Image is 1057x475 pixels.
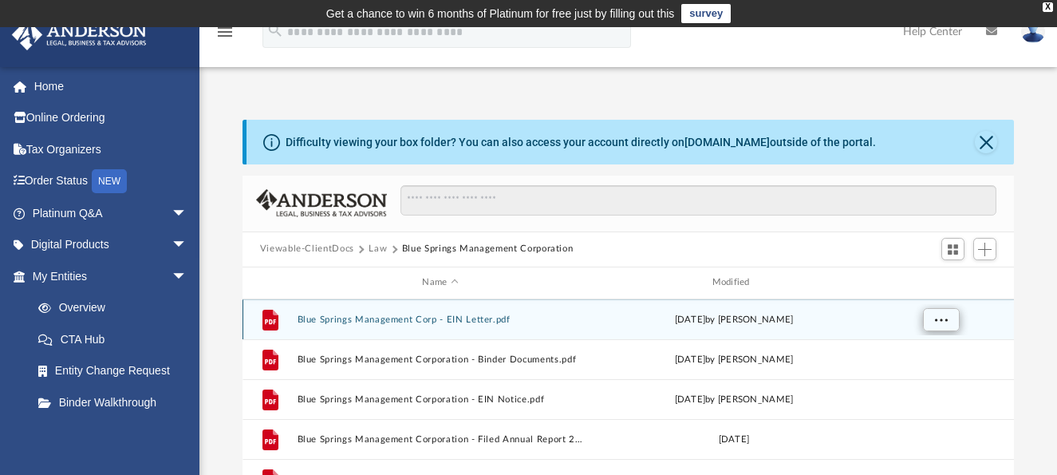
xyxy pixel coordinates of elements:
button: Add [973,238,997,260]
div: close [1043,2,1053,12]
div: [DATE] by [PERSON_NAME] [590,312,877,327]
a: My Entitiesarrow_drop_down [11,260,211,292]
a: My Blueprint [22,418,203,450]
button: Blue Springs Management Corp - EIN Letter.pdf [297,314,583,324]
div: id [250,275,290,290]
a: Overview [22,292,211,324]
div: id [884,275,996,290]
a: [DOMAIN_NAME] [684,136,770,148]
a: menu [215,30,235,42]
div: Difficulty viewing your box folder? You can also access your account directly on outside of the p... [286,134,876,151]
a: Home [11,70,211,102]
div: [DATE] by [PERSON_NAME] [590,392,877,406]
button: Switch to Grid View [941,238,965,260]
a: Online Ordering [11,102,211,134]
a: CTA Hub [22,323,211,355]
div: Get a chance to win 6 months of Platinum for free just by filling out this [326,4,675,23]
div: [DATE] [590,432,877,446]
button: Blue Springs Management Corporation - EIN Notice.pdf [297,394,583,404]
div: NEW [92,169,127,193]
a: Platinum Q&Aarrow_drop_down [11,197,211,229]
button: Close [975,131,997,153]
img: Anderson Advisors Platinum Portal [7,19,152,50]
button: Blue Springs Management Corporation - Binder Documents.pdf [297,354,583,364]
button: Viewable-ClientDocs [260,242,354,256]
span: arrow_drop_down [172,197,203,230]
a: survey [681,4,731,23]
div: [DATE] by [PERSON_NAME] [590,352,877,366]
a: Tax Organizers [11,133,211,165]
button: Blue Springs Management Corporation [402,242,574,256]
button: Law [369,242,387,256]
i: menu [215,22,235,42]
div: Modified [590,275,878,290]
a: Binder Walkthrough [22,386,211,418]
span: arrow_drop_down [172,229,203,262]
div: Name [296,275,583,290]
a: Order StatusNEW [11,165,211,198]
button: More options [922,307,959,331]
a: Digital Productsarrow_drop_down [11,229,211,261]
a: Entity Change Request [22,355,211,387]
span: arrow_drop_down [172,260,203,293]
button: Blue Springs Management Corporation - Filed Annual Report 2021.pdf [297,433,583,444]
input: Search files and folders [400,185,996,216]
img: User Pic [1021,20,1045,43]
i: search [266,22,284,39]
